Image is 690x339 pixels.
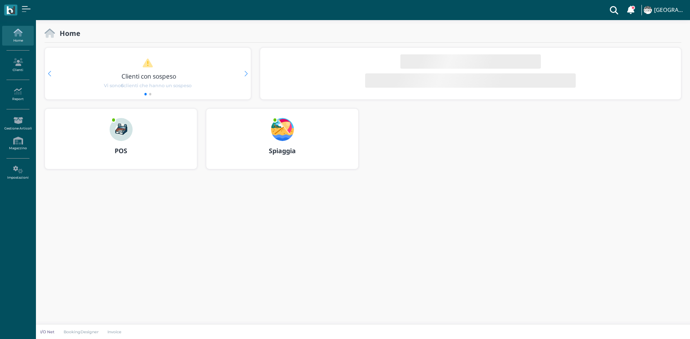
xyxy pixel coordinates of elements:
a: Impostazioni [2,163,33,183]
iframe: Help widget launcher [639,317,684,333]
a: Magazzino [2,134,33,154]
b: 6 [121,83,124,88]
h4: [GEOGRAPHIC_DATA] [654,7,686,13]
a: Clienti con sospeso Vi sono6clienti che hanno un sospeso [59,58,237,89]
div: Previous slide [48,71,51,76]
a: ... Spiaggia [206,108,359,178]
img: ... [110,118,133,141]
h2: Home [55,29,80,37]
a: Home [2,26,33,46]
div: 1 / 2 [45,48,251,99]
a: ... POS [45,108,197,178]
div: Next slide [244,71,248,76]
b: POS [115,146,127,155]
img: logo [6,6,15,14]
a: Report [2,85,33,104]
b: Spiaggia [269,146,296,155]
img: ... [644,6,652,14]
span: Vi sono clienti che hanno un sospeso [104,82,192,89]
h3: Clienti con sospeso [60,73,238,80]
img: ... [271,118,294,141]
a: ... [GEOGRAPHIC_DATA] [643,1,686,19]
a: Gestione Articoli [2,114,33,133]
a: Clienti [2,55,33,75]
